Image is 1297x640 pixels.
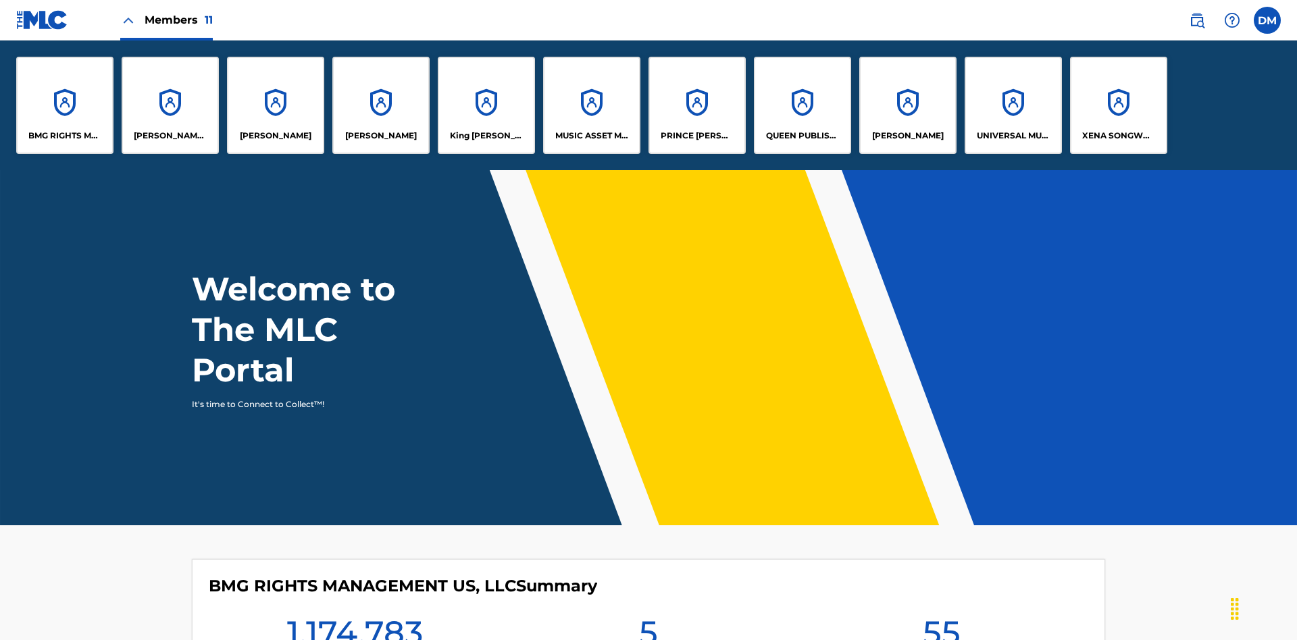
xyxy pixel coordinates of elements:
p: XENA SONGWRITER [1082,130,1156,142]
a: Accounts[PERSON_NAME] [227,57,324,154]
a: AccountsBMG RIGHTS MANAGEMENT US, LLC [16,57,113,154]
a: Accounts[PERSON_NAME] SONGWRITER [122,57,219,154]
a: AccountsXENA SONGWRITER [1070,57,1167,154]
iframe: Chat Widget [1229,575,1297,640]
div: Help [1219,7,1246,34]
p: MUSIC ASSET MANAGEMENT (MAM) [555,130,629,142]
a: AccountsPRINCE [PERSON_NAME] [648,57,746,154]
p: UNIVERSAL MUSIC PUB GROUP [977,130,1050,142]
p: RONALD MCTESTERSON [872,130,944,142]
img: Close [120,12,136,28]
h1: Welcome to The MLC Portal [192,269,444,390]
p: CLEO SONGWRITER [134,130,207,142]
a: AccountsMUSIC ASSET MANAGEMENT (MAM) [543,57,640,154]
a: AccountsQUEEN PUBLISHA [754,57,851,154]
span: Members [145,12,213,28]
a: Accounts[PERSON_NAME] [332,57,430,154]
p: QUEEN PUBLISHA [766,130,840,142]
img: MLC Logo [16,10,68,30]
img: help [1224,12,1240,28]
p: PRINCE MCTESTERSON [661,130,734,142]
p: ELVIS COSTELLO [240,130,311,142]
h4: BMG RIGHTS MANAGEMENT US, LLC [209,576,597,596]
a: Accounts[PERSON_NAME] [859,57,957,154]
a: AccountsUNIVERSAL MUSIC PUB GROUP [965,57,1062,154]
p: It's time to Connect to Collect™! [192,398,426,410]
p: BMG RIGHTS MANAGEMENT US, LLC [28,130,102,142]
span: 11 [205,14,213,26]
div: Drag [1224,589,1246,629]
a: Public Search [1184,7,1211,34]
p: EYAMA MCSINGER [345,130,417,142]
a: AccountsKing [PERSON_NAME] [438,57,535,154]
div: User Menu [1254,7,1281,34]
img: search [1189,12,1205,28]
p: King McTesterson [450,130,524,142]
